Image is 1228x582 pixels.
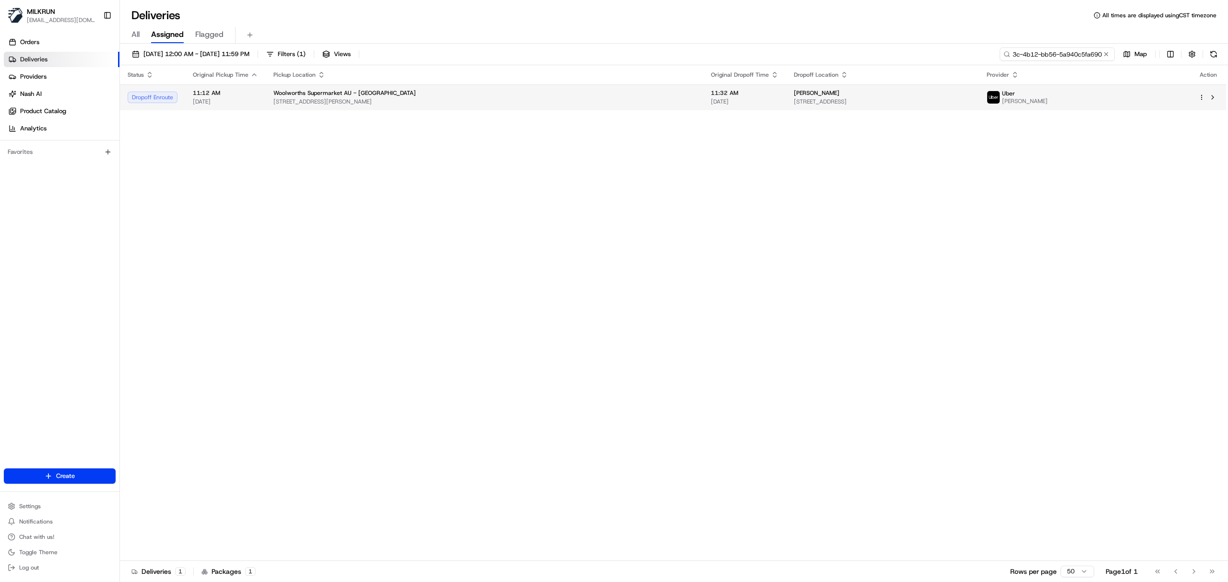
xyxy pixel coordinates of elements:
[4,104,119,119] a: Product Catalog
[273,71,316,79] span: Pickup Location
[273,89,416,97] span: Woolworths Supermarket AU - [GEOGRAPHIC_DATA]
[151,29,184,40] span: Assigned
[318,47,355,61] button: Views
[1010,567,1057,576] p: Rows per page
[27,16,95,24] button: [EMAIL_ADDRESS][DOMAIN_NAME]
[4,468,116,484] button: Create
[4,86,119,102] a: Nash AI
[27,7,55,16] button: MILKRUN
[175,567,186,576] div: 1
[20,124,47,133] span: Analytics
[1106,567,1138,576] div: Page 1 of 1
[278,50,306,58] span: Filters
[201,567,256,576] div: Packages
[195,29,224,40] span: Flagged
[987,71,1009,79] span: Provider
[20,107,66,116] span: Product Catalog
[794,71,838,79] span: Dropoff Location
[131,8,180,23] h1: Deliveries
[1198,71,1218,79] div: Action
[20,90,42,98] span: Nash AI
[20,72,47,81] span: Providers
[4,52,119,67] a: Deliveries
[1002,90,1015,97] span: Uber
[19,548,58,556] span: Toggle Theme
[56,472,75,480] span: Create
[19,518,53,525] span: Notifications
[8,8,23,23] img: MILKRUN
[245,567,256,576] div: 1
[711,71,769,79] span: Original Dropoff Time
[987,91,1000,104] img: uber-new-logo.jpeg
[4,546,116,559] button: Toggle Theme
[131,29,140,40] span: All
[4,530,116,544] button: Chat with us!
[4,144,116,160] div: Favorites
[794,98,971,105] span: [STREET_ADDRESS]
[4,500,116,513] button: Settings
[4,35,119,50] a: Orders
[20,55,47,64] span: Deliveries
[1102,12,1216,19] span: All times are displayed using CST timezone
[334,50,351,58] span: Views
[4,4,99,27] button: MILKRUNMILKRUN[EMAIL_ADDRESS][DOMAIN_NAME]
[4,515,116,528] button: Notifications
[19,564,39,571] span: Log out
[1207,47,1220,61] button: Refresh
[193,71,248,79] span: Original Pickup Time
[4,69,119,84] a: Providers
[1000,47,1115,61] input: Type to search
[1002,97,1048,105] span: [PERSON_NAME]
[711,98,779,105] span: [DATE]
[273,98,696,105] span: [STREET_ADDRESS][PERSON_NAME]
[128,47,254,61] button: [DATE] 12:00 AM - [DATE] 11:59 PM
[1119,47,1151,61] button: Map
[20,38,39,47] span: Orders
[193,98,258,105] span: [DATE]
[4,561,116,574] button: Log out
[711,89,779,97] span: 11:32 AM
[19,533,54,541] span: Chat with us!
[262,47,310,61] button: Filters(1)
[4,121,119,136] a: Analytics
[193,89,258,97] span: 11:12 AM
[131,567,186,576] div: Deliveries
[794,89,839,97] span: [PERSON_NAME]
[297,50,306,58] span: ( 1 )
[128,71,144,79] span: Status
[19,502,41,510] span: Settings
[1134,50,1147,58] span: Map
[143,50,249,58] span: [DATE] 12:00 AM - [DATE] 11:59 PM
